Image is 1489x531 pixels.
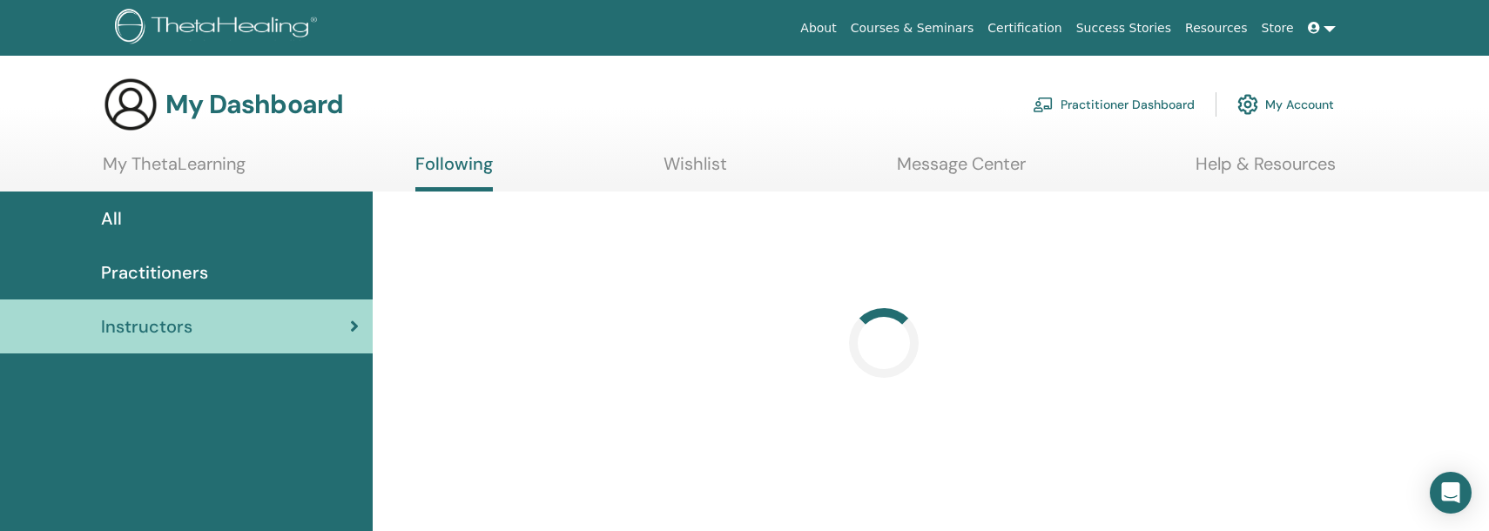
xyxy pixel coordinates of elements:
span: All [101,205,122,232]
a: About [793,12,843,44]
div: Open Intercom Messenger [1430,472,1472,514]
a: Courses & Seminars [844,12,981,44]
img: logo.png [115,9,323,48]
a: My ThetaLearning [103,153,246,187]
a: Resources [1178,12,1255,44]
a: Wishlist [664,153,727,187]
a: Store [1255,12,1301,44]
span: Practitioners [101,259,208,286]
a: Help & Resources [1196,153,1336,187]
a: Following [415,153,493,192]
a: Certification [980,12,1068,44]
span: Instructors [101,313,192,339]
a: Message Center [897,153,1026,187]
img: generic-user-icon.jpg [103,77,158,132]
a: Success Stories [1069,12,1178,44]
a: Practitioner Dashboard [1033,85,1195,124]
img: cog.svg [1237,90,1258,119]
a: My Account [1237,85,1334,124]
img: chalkboard-teacher.svg [1033,97,1054,112]
h3: My Dashboard [165,89,343,120]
